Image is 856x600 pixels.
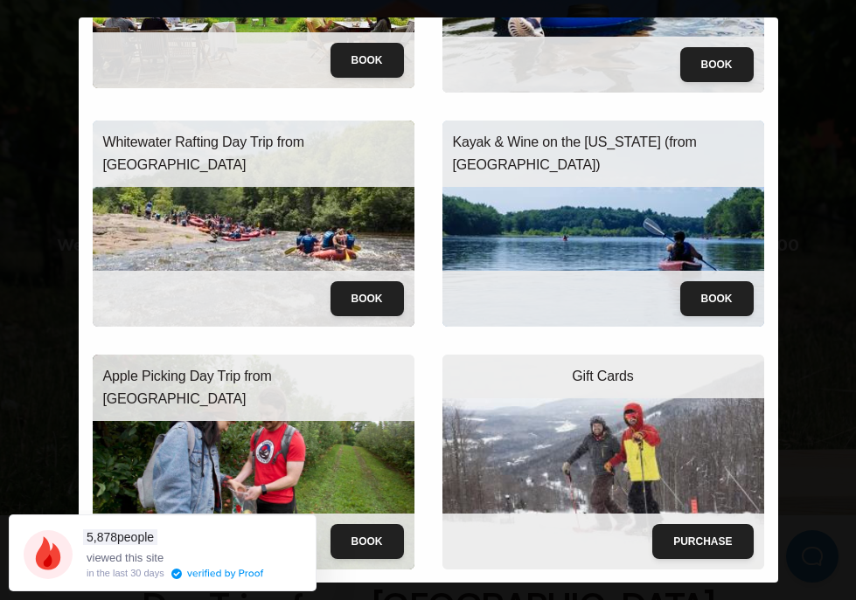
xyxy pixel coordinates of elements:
[93,121,414,328] img: whitewater-rafting.jpeg
[453,131,754,176] p: Kayak & Wine on the [US_STATE] (from [GEOGRAPHIC_DATA])
[103,131,404,176] p: Whitewater Rafting Day Trip from [GEOGRAPHIC_DATA]
[680,47,754,82] button: Book
[93,355,414,569] img: apple_picking.jpeg
[331,524,404,559] button: Book
[680,281,754,316] button: Book
[83,529,157,545] span: people
[87,530,117,544] span: 5,878
[87,569,164,578] div: in the last 30 days
[442,121,764,328] img: kayak-wine.jpeg
[442,355,764,569] img: giftcards.jpg
[331,281,404,316] button: Book
[652,524,753,559] button: Purchase
[572,365,633,388] p: Gift Cards
[103,365,404,410] p: Apple Picking Day Trip from [GEOGRAPHIC_DATA]
[331,43,404,78] button: Book
[87,551,164,564] span: viewed this site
